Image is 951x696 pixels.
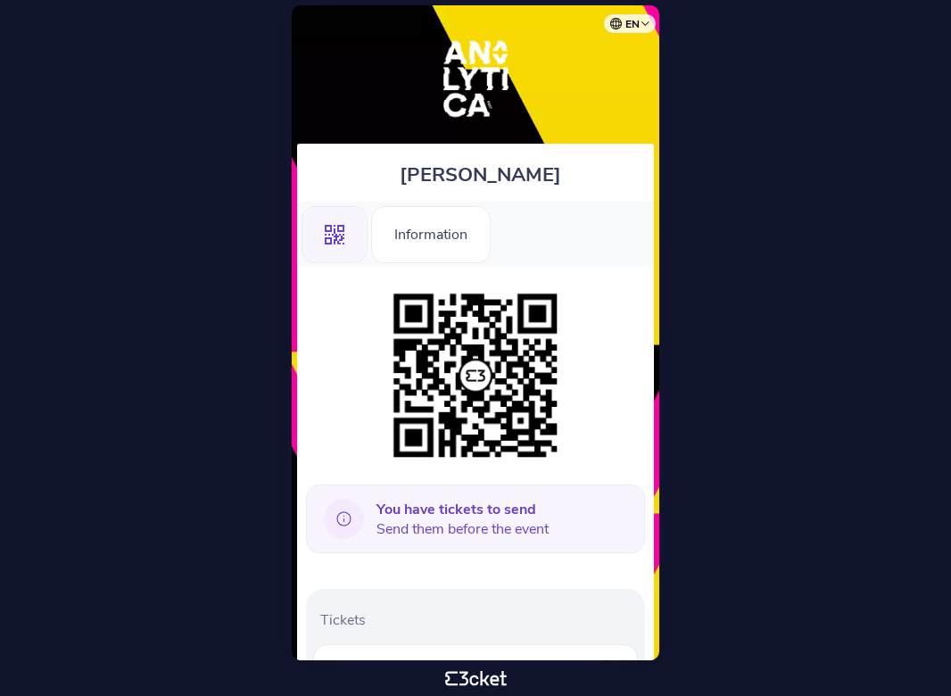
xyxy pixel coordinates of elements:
[320,610,638,630] p: Tickets
[371,223,491,243] a: Information
[376,500,536,519] b: You have tickets to send
[420,23,532,135] img: Analytica Fest 2025 - Sep 6th
[371,206,491,263] div: Information
[400,162,561,188] span: [PERSON_NAME]
[385,285,566,467] img: c288b67d57094c35959412b0d45989a3.png
[376,500,549,539] span: Send them before the event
